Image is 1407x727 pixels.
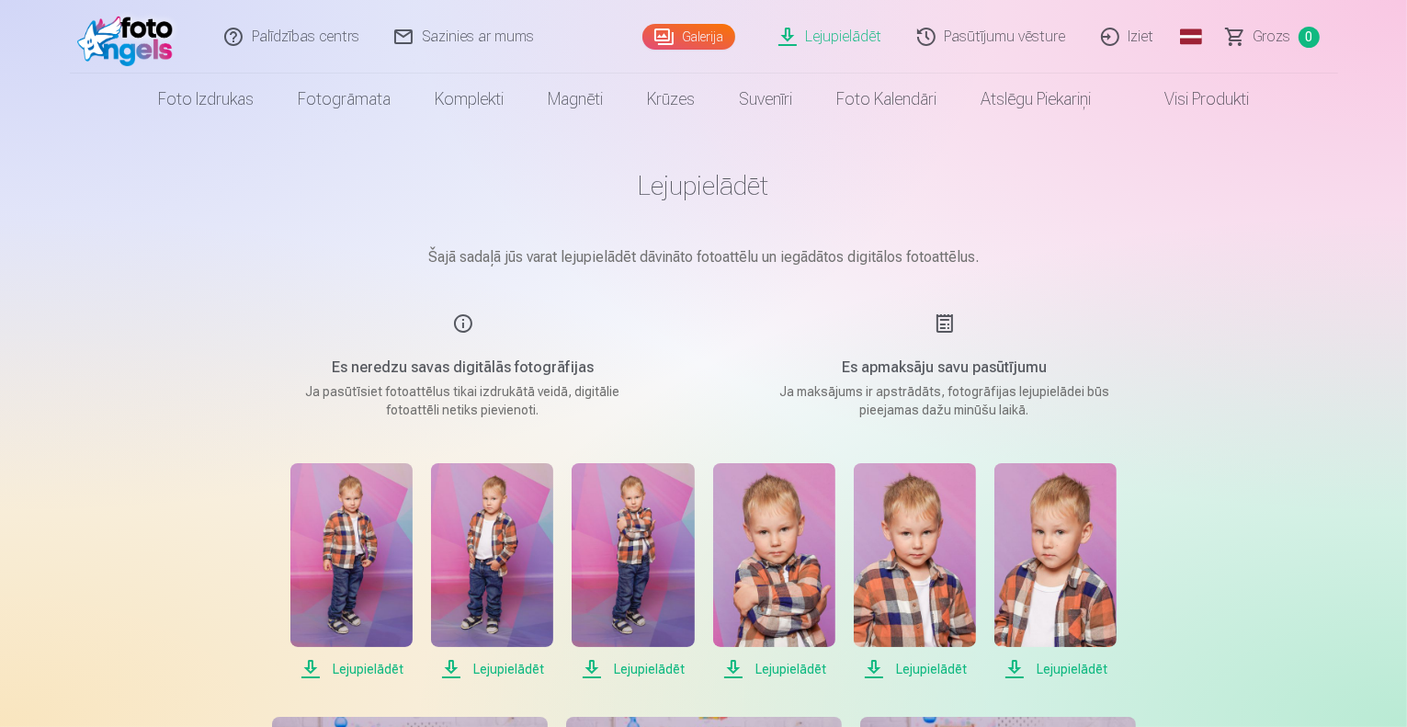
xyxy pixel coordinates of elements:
[572,463,694,680] a: Lejupielādēt
[1113,74,1271,125] a: Visi produkti
[713,658,835,680] span: Lejupielādēt
[814,74,959,125] a: Foto kalendāri
[642,24,735,50] a: Galerija
[994,658,1117,680] span: Lejupielādēt
[431,463,553,680] a: Lejupielādēt
[854,658,976,680] span: Lejupielādēt
[854,463,976,680] a: Lejupielādēt
[136,74,276,125] a: Foto izdrukas
[290,658,413,680] span: Lejupielādēt
[289,357,638,379] h5: Es neredzu savas digitālās fotogrāfijas
[625,74,717,125] a: Krūzes
[770,382,1119,419] p: Ja maksājums ir apstrādāts, fotogrāfijas lejupielādei būs pieejamas dažu minūšu laikā.
[276,74,413,125] a: Fotogrāmata
[1299,27,1320,48] span: 0
[244,246,1163,268] p: Šajā sadaļā jūs varat lejupielādēt dāvināto fotoattēlu un iegādātos digitālos fotoattēlus.
[431,658,553,680] span: Lejupielādēt
[290,463,413,680] a: Lejupielādēt
[572,658,694,680] span: Lejupielādēt
[244,169,1163,202] h1: Lejupielādēt
[413,74,526,125] a: Komplekti
[1254,26,1291,48] span: Grozs
[994,463,1117,680] a: Lejupielādēt
[77,7,183,66] img: /fa1
[770,357,1119,379] h5: Es apmaksāju savu pasūtījumu
[526,74,625,125] a: Magnēti
[289,382,638,419] p: Ja pasūtīsiet fotoattēlus tikai izdrukātā veidā, digitālie fotoattēli netiks pievienoti.
[713,463,835,680] a: Lejupielādēt
[717,74,814,125] a: Suvenīri
[959,74,1113,125] a: Atslēgu piekariņi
